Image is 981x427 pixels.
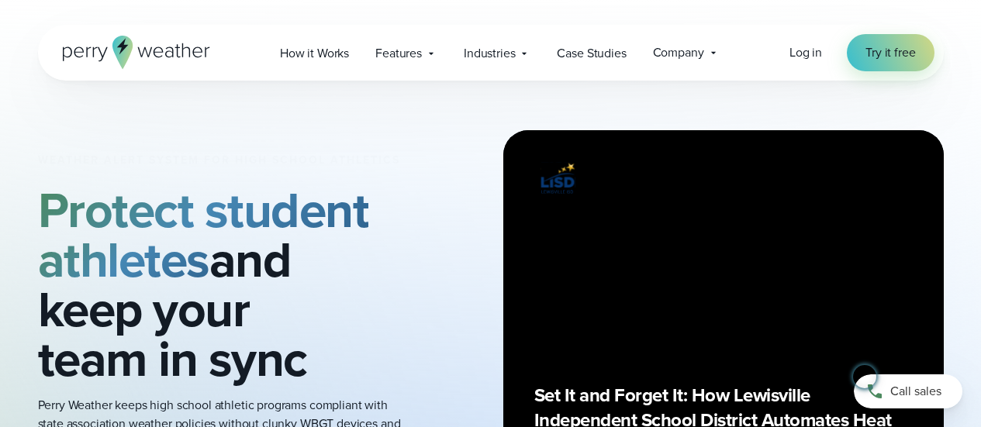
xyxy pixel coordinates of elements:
[267,37,362,69] a: How it Works
[789,43,822,62] a: Log in
[847,34,934,71] a: Try it free
[375,44,422,63] span: Features
[890,382,941,401] span: Call sales
[534,161,581,196] img: Lewisville ISD logo
[854,374,962,408] a: Call sales
[865,43,915,62] span: Try it free
[464,44,515,63] span: Industries
[544,37,639,69] a: Case Studies
[653,43,704,62] span: Company
[38,174,369,296] strong: Protect student athletes
[38,185,401,384] h2: and keep your team in sync
[280,44,349,63] span: How it Works
[789,43,822,61] span: Log in
[557,44,626,63] span: Case Studies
